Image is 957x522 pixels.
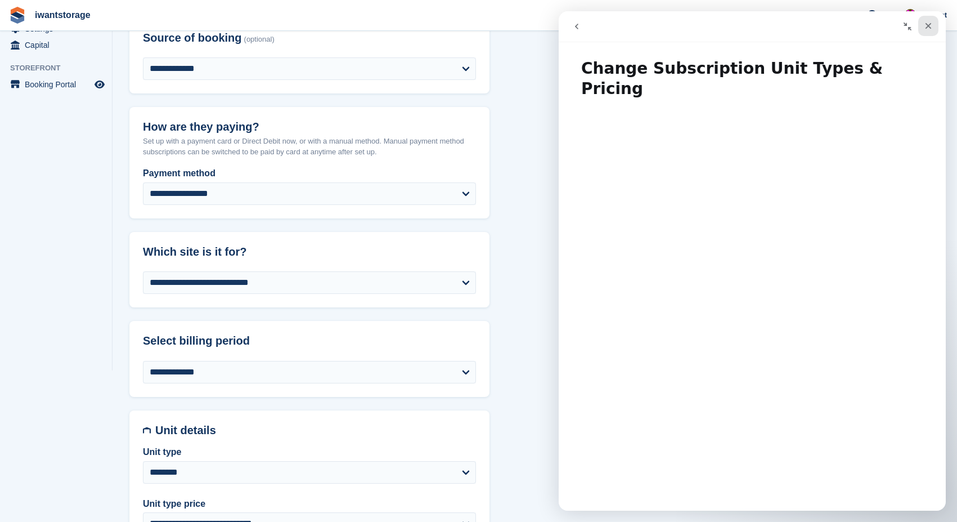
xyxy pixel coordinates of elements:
span: Account [918,10,947,21]
img: unit-details-icon-595b0c5c156355b767ba7b61e002efae458ec76ed5ec05730b8e856ff9ea34a9.svg [143,424,151,437]
h2: Which site is it for? [143,246,476,258]
img: stora-icon-8386f47178a22dfd0bd8f6a31ec36ba5ce8667c1dd55bd0f319d3a0aa187defe.svg [9,7,26,24]
label: Unit type [143,445,476,459]
a: menu [6,37,106,53]
img: Jonathan [905,9,916,20]
label: Payment method [143,167,476,180]
span: Capital [25,37,92,53]
span: Help [879,9,895,20]
h2: How are they paying? [143,121,476,133]
a: iwantstorage [30,6,95,24]
a: Preview store [93,78,106,91]
label: Unit type price [143,497,476,511]
span: Source of booking [143,32,242,44]
p: Set up with a payment card or Direct Debit now, or with a manual method. Manual payment method su... [143,136,476,158]
a: menu [6,77,106,92]
span: Booking Portal [25,77,92,92]
h2: Select billing period [143,334,476,347]
span: Create [823,9,846,20]
span: Storefront [10,63,112,74]
iframe: Intercom live chat [559,11,946,511]
h2: Unit details [155,424,476,437]
span: (optional) [244,35,275,44]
